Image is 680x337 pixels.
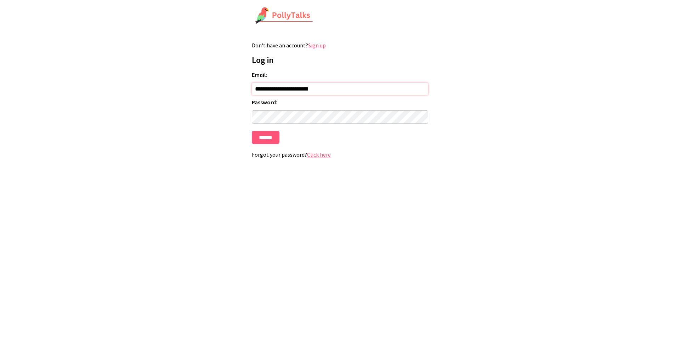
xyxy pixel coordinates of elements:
[307,151,331,158] a: Click here
[252,151,428,158] p: Forgot your password?
[252,42,428,49] p: Don't have an account?
[252,54,428,65] h1: Log in
[252,71,428,78] label: Email:
[252,99,428,106] label: Password:
[308,42,326,49] a: Sign up
[255,7,313,25] img: PollyTalks Logo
